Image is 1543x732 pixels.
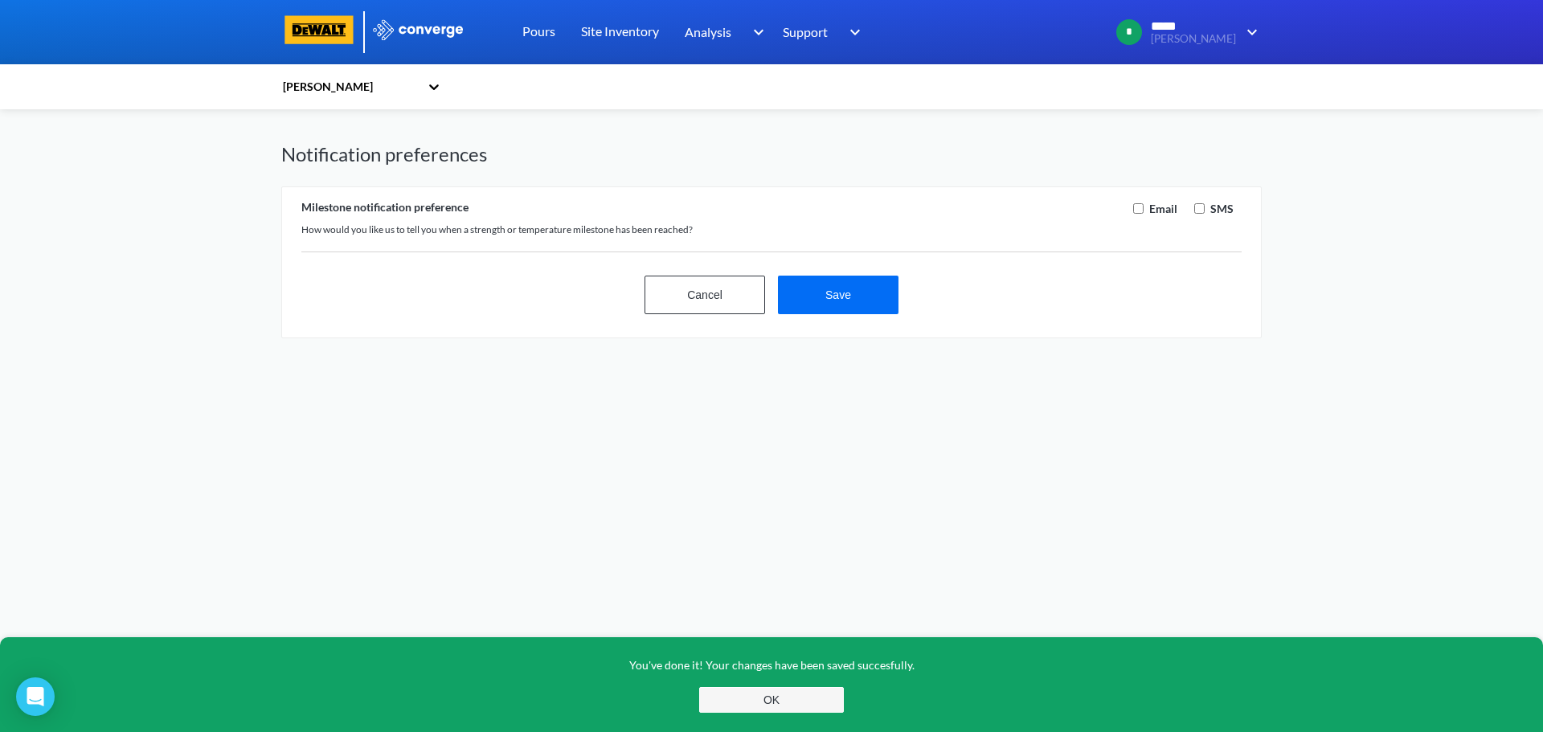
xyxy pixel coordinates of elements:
[301,221,1124,239] div: How would you like us to tell you when a strength or temperature milestone has been reached?
[1146,200,1177,218] label: Email
[839,22,865,42] img: downArrow.svg
[1236,22,1262,42] img: downArrow.svg
[281,141,1262,167] h1: Notification preferences
[281,15,357,44] img: logo-dewalt.svg
[301,200,1124,215] div: Milestone notification preference
[743,22,768,42] img: downArrow.svg
[571,656,972,674] p: You've done it! Your changes have been saved succesfully.
[1207,200,1234,218] label: SMS
[281,78,420,96] div: [PERSON_NAME]
[778,276,898,314] button: Save
[16,677,55,716] div: Open Intercom Messenger
[371,19,465,40] img: logo_ewhite.svg
[783,22,828,42] span: Support
[699,687,844,713] button: OK
[685,22,731,42] span: Analysis
[1151,33,1236,45] span: [PERSON_NAME]
[645,276,765,314] button: Cancel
